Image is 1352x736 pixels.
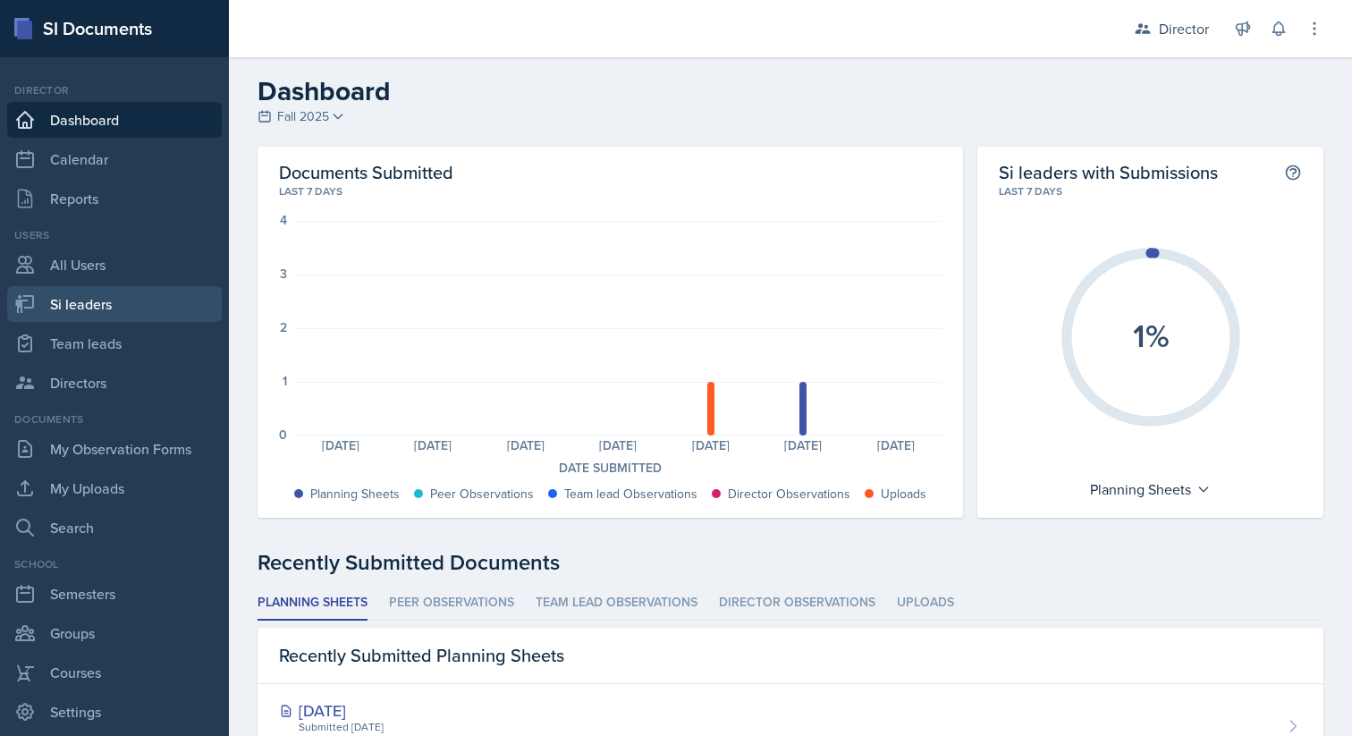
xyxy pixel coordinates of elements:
[7,181,222,216] a: Reports
[7,227,222,243] div: Users
[258,75,1323,107] h2: Dashboard
[297,719,572,735] div: Submitted [DATE]
[258,628,1323,684] div: Recently Submitted Planning Sheets
[999,161,1218,183] h2: Si leaders with Submissions
[310,485,400,503] div: Planning Sheets
[279,459,942,478] div: Date Submitted
[536,586,697,621] li: Team lead Observations
[756,439,849,452] div: [DATE]
[1132,312,1169,359] text: 1%
[280,214,287,226] div: 4
[386,439,478,452] div: [DATE]
[294,439,386,452] div: [DATE]
[1081,475,1220,503] div: Planning Sheets
[1159,18,1209,39] div: Director
[664,439,756,452] div: [DATE]
[7,510,222,546] a: Search
[279,183,942,199] div: Last 7 days
[7,655,222,690] a: Courses
[479,439,571,452] div: [DATE]
[571,439,663,452] div: [DATE]
[258,586,368,621] li: Planning Sheets
[7,694,222,730] a: Settings
[279,428,287,441] div: 0
[7,576,222,612] a: Semesters
[7,102,222,138] a: Dashboard
[7,247,222,283] a: All Users
[897,586,954,621] li: Uploads
[849,439,942,452] div: [DATE]
[279,161,942,183] h2: Documents Submitted
[430,485,534,503] div: Peer Observations
[7,141,222,177] a: Calendar
[564,485,697,503] div: Team lead Observations
[389,586,514,621] li: Peer Observations
[7,470,222,506] a: My Uploads
[7,365,222,401] a: Directors
[258,546,1323,579] div: Recently Submitted Documents
[279,698,572,723] div: [DATE]
[719,586,875,621] li: Director Observations
[7,286,222,322] a: Si leaders
[881,485,926,503] div: Uploads
[280,267,287,280] div: 3
[7,411,222,427] div: Documents
[277,107,329,126] span: Fall 2025
[283,375,287,387] div: 1
[999,183,1302,199] div: Last 7 days
[7,556,222,572] div: School
[7,82,222,98] div: Director
[7,615,222,651] a: Groups
[728,485,850,503] div: Director Observations
[7,431,222,467] a: My Observation Forms
[7,326,222,361] a: Team leads
[280,321,287,334] div: 2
